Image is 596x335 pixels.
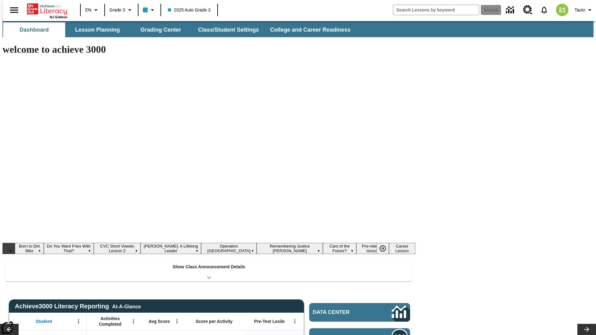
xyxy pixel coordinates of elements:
button: Lesson carousel, Next [577,324,596,335]
button: Lesson Planning [66,22,129,37]
button: Slide 4 Dianne Feinstein: A Lifelong Leader [141,243,201,254]
a: Data Center [502,2,519,19]
button: Class/Student Settings [193,22,264,37]
span: Achieve3000 Literacy Reporting [15,303,141,310]
button: College and Career Readiness [265,22,355,37]
button: Slide 3 CVC Short Vowels Lesson 2 [94,243,141,254]
span: 2025 Auto Grade 3 [168,7,211,13]
button: Open side menu [5,1,23,19]
div: Show Class Announcement Details [6,260,412,281]
a: Resource Center, Will open in new tab [519,2,536,18]
span: Pre-Test Lexile [254,319,285,324]
div: Pause [377,243,395,254]
button: Slide 2 Do You Want Fries With That? [44,243,93,254]
a: Home [27,3,67,15]
span: Avg Score [148,319,170,324]
span: Grade 3 [109,7,125,13]
button: Select a new avatar [552,2,572,18]
button: Slide 7 Cars of the Future? [323,243,356,254]
span: NJ Edition [50,15,67,19]
button: Slide 9 Career Lesson [389,243,415,254]
button: Class color is light blue. Change class color [140,4,159,16]
button: Grade: Grade 3, Select a grade [107,4,136,16]
div: At-A-Glance [112,303,141,310]
div: Home [27,2,67,19]
button: Slide 5 Operation London Bridge [201,243,257,254]
button: Slide 6 Remembering Justice O'Connor [257,243,323,254]
span: Score per Activity [196,319,233,324]
div: SubNavbar [2,22,356,37]
span: Student [36,319,52,324]
h1: welcome to achieve 3000 [2,44,415,55]
button: Open Menu [290,317,300,326]
button: Open Menu [172,317,182,326]
a: Data Center [309,303,410,322]
button: Language: EN, Select a language [83,4,102,16]
a: Notifications [536,2,552,18]
button: Dashboard [3,22,65,37]
span: EN [85,7,91,13]
span: Data Center [313,309,371,315]
span: Activities Completed [90,316,131,327]
button: Slide 8 Pre-release lesson [356,243,389,254]
button: Open Menu [74,317,83,326]
p: Show Class Announcement Details [173,264,245,270]
button: Grading Center [130,22,192,37]
img: avatar image [556,4,568,16]
button: Slide 1 Born to Dirt Bike [15,243,44,254]
button: Pause [377,243,389,254]
input: search field [393,5,479,15]
button: Profile/Settings [572,4,596,16]
div: SubNavbar [2,21,594,37]
span: Tauto [575,7,585,13]
button: Open Menu [129,317,138,326]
